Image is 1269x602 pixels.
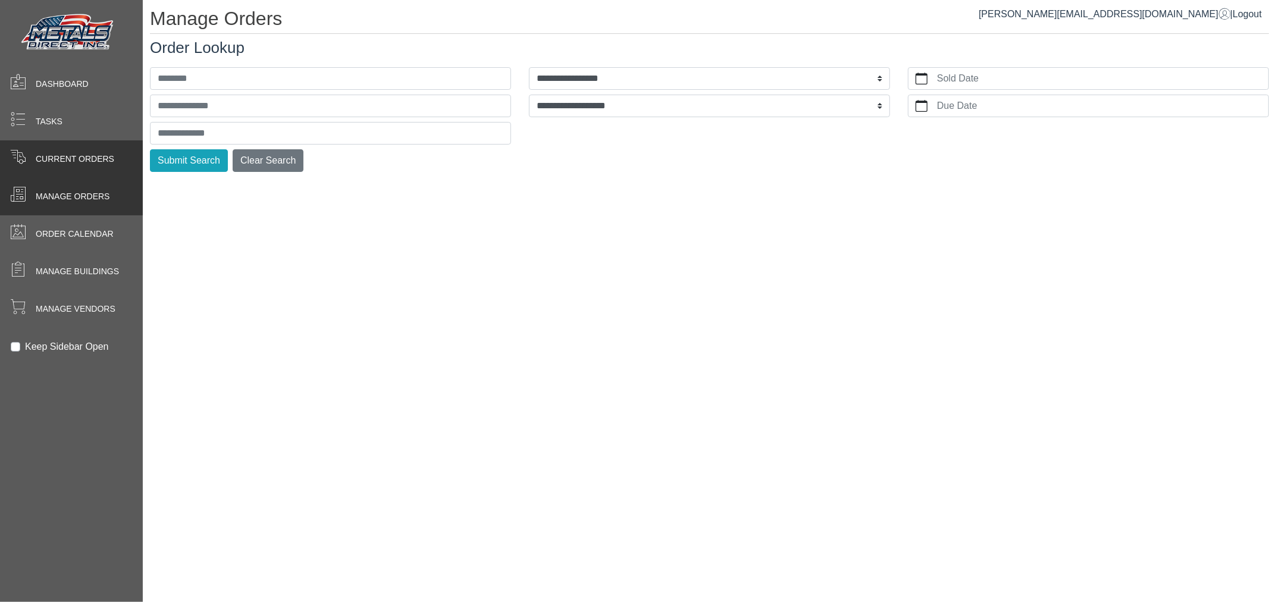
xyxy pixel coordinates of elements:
[935,68,1268,89] label: Sold Date
[36,228,114,240] span: Order Calendar
[1233,9,1262,19] span: Logout
[908,95,935,117] button: calendar
[150,149,228,172] button: Submit Search
[233,149,303,172] button: Clear Search
[979,7,1262,21] div: |
[36,78,89,90] span: Dashboard
[36,265,119,278] span: Manage Buildings
[36,303,115,315] span: Manage Vendors
[36,115,62,128] span: Tasks
[150,39,1269,57] h3: Order Lookup
[36,190,109,203] span: Manage Orders
[18,11,119,55] img: Metals Direct Inc Logo
[36,153,114,165] span: Current Orders
[916,100,928,112] svg: calendar
[25,340,109,354] label: Keep Sidebar Open
[979,9,1230,19] a: [PERSON_NAME][EMAIL_ADDRESS][DOMAIN_NAME]
[916,73,928,84] svg: calendar
[150,7,1269,34] h1: Manage Orders
[935,95,1268,117] label: Due Date
[908,68,935,89] button: calendar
